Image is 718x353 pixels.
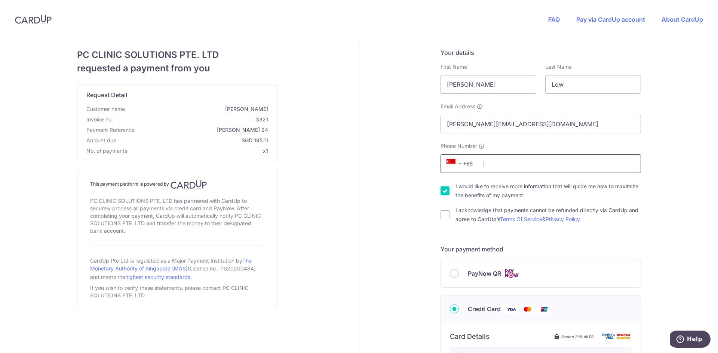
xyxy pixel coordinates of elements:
span: No. of payments [86,147,127,155]
span: +65 [447,159,464,168]
a: Terms Of Service [500,216,542,222]
span: Phone Number [441,142,477,150]
span: x1 [263,148,268,154]
div: CardUp Pte Ltd is regulated as a Major Payment Institution by (License no.: PS20200484) and meets... [90,254,264,283]
h6: Card Details [450,332,490,341]
label: I acknowledge that payments cannot be refunded directly via CardUp and agree to CardUp’s & [455,206,641,224]
img: Visa [504,304,519,314]
span: Customer name [86,105,125,113]
div: PayNow QR Cards logo [450,269,632,278]
span: Email Address [441,103,475,110]
img: CardUp [15,15,52,24]
a: Pay via CardUp account [576,16,645,23]
img: Cards logo [504,269,519,278]
input: Last name [545,75,641,94]
span: translation missing: en.request_detail [86,91,127,99]
a: About CardUp [662,16,703,23]
a: Privacy Policy [546,216,580,222]
label: Last Name [545,63,572,71]
span: Invoice no. [86,116,113,123]
div: PC CLINIC SOLUTIONS PTE. LTD has partnered with CardUp to securely process all payments via credi... [90,196,264,236]
span: PC CLINIC SOLUTIONS PTE. LTD [77,48,277,62]
span: Amount due [86,137,116,144]
span: +65 [444,159,478,168]
h5: Your details [441,48,641,57]
span: Secure 256-bit SSL [561,334,596,340]
div: Credit Card Visa Mastercard Union Pay [450,304,632,314]
input: First name [441,75,536,94]
input: Email address [441,115,641,133]
div: If you wish to verify these statements, please contact PC CLINIC SOLUTIONS PTE. LTD. [90,283,264,301]
span: [PERSON_NAME] 24 [138,126,268,134]
h5: Your payment method [441,245,641,254]
a: highest security standards [125,274,190,280]
span: 3321 [116,116,268,123]
span: Credit Card [468,304,501,313]
img: card secure [602,333,632,340]
span: PayNow QR [468,269,501,278]
img: Union Pay [537,304,552,314]
span: requested a payment from you [77,62,277,75]
iframe: Opens a widget where you can find more information [670,331,711,349]
a: FAQ [548,16,560,23]
label: First Name [441,63,467,71]
h4: This payment platform is powered by [90,180,264,189]
label: I would like to receive more information that will guide me how to maximize the benefits of my pa... [455,182,641,200]
span: SGD 195.11 [119,137,268,144]
img: CardUp [171,180,207,189]
img: Mastercard [520,304,535,314]
span: [PERSON_NAME] [128,105,268,113]
span: translation missing: en.payment_reference [86,127,135,133]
